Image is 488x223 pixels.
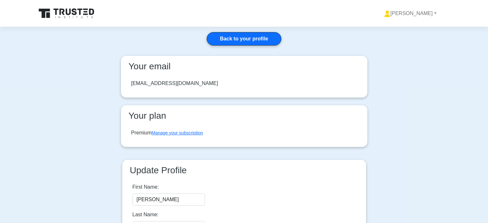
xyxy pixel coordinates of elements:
h3: Update Profile [127,165,361,176]
div: [EMAIL_ADDRESS][DOMAIN_NAME] [131,80,218,87]
h3: Your email [126,61,362,72]
div: Premium [131,129,203,137]
a: Back to your profile [207,32,281,46]
label: First Name: [133,183,159,191]
a: [PERSON_NAME] [369,7,452,20]
label: Last Name: [133,211,159,219]
h3: Your plan [126,110,362,121]
a: Manage your subscription [152,130,203,135]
